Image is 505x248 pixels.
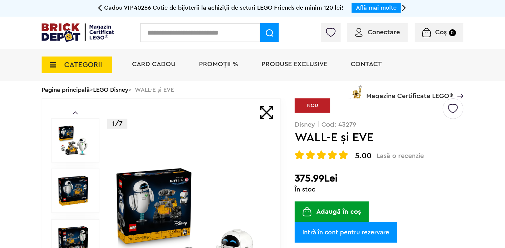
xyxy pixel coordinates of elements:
button: Adaugă în coș [295,201,369,222]
span: Coș [435,29,447,36]
div: NOU [295,98,330,113]
img: WALL-E şi EVE [58,125,88,155]
p: 1/7 [107,119,127,129]
img: WALL-E şi EVE [58,176,88,206]
a: Contact [351,61,382,67]
a: Intră în cont pentru rezervare [295,222,397,243]
h1: WALL-E şi EVE [295,132,442,144]
span: 5.00 [355,152,372,160]
a: PROMOȚII % [199,61,238,67]
img: Evaluare cu stele [328,150,337,160]
img: Evaluare cu stele [317,150,326,160]
a: Prev [73,111,78,114]
span: Cadou VIP 40266 Cutie de bijuterii la achiziții de seturi LEGO Friends de minim 120 lei! [104,5,343,11]
a: Conectare [355,29,400,36]
p: Disney | Cod: 43279 [295,121,463,128]
img: Evaluare cu stele [295,150,304,160]
a: Magazine Certificate LEGO® [453,84,463,91]
a: Card Cadou [132,61,176,67]
img: Evaluare cu stele [306,150,315,160]
small: 0 [449,29,456,36]
span: Conectare [368,29,400,36]
img: Evaluare cu stele [339,150,348,160]
div: În stoc [295,186,463,193]
h2: 375.99Lei [295,173,463,185]
a: Află mai multe [356,5,397,11]
a: Produse exclusive [261,61,327,67]
span: Magazine Certificate LEGO® [366,84,453,99]
span: Lasă o recenzie [377,152,424,160]
span: CATEGORII [64,61,102,68]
